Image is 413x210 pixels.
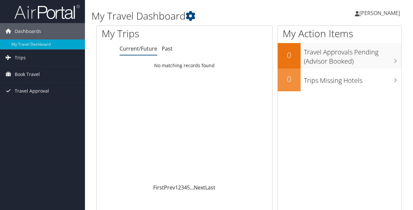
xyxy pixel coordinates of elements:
[190,184,194,191] span: …
[184,184,187,191] a: 4
[120,45,157,52] a: Current/Future
[278,50,301,61] h2: 0
[15,66,40,82] span: Book Travel
[15,83,49,99] span: Travel Approval
[164,184,175,191] a: Prev
[187,184,190,191] a: 5
[278,27,401,40] h1: My Action Items
[178,184,181,191] a: 2
[162,45,173,52] a: Past
[15,23,41,39] span: Dashboards
[355,3,406,23] a: [PERSON_NAME]
[278,43,401,68] a: 0Travel Approvals Pending (Advisor Booked)
[181,184,184,191] a: 3
[304,44,401,66] h3: Travel Approvals Pending (Advisor Booked)
[175,184,178,191] a: 1
[14,4,80,20] img: airportal-logo.png
[91,9,302,23] h1: My Travel Dashboard
[97,60,272,71] td: No matching records found
[194,184,205,191] a: Next
[102,27,194,40] h1: My Trips
[205,184,215,191] a: Last
[278,73,301,84] h2: 0
[153,184,164,191] a: First
[15,50,26,66] span: Trips
[359,9,400,17] span: [PERSON_NAME]
[304,73,401,85] h3: Trips Missing Hotels
[278,68,401,91] a: 0Trips Missing Hotels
